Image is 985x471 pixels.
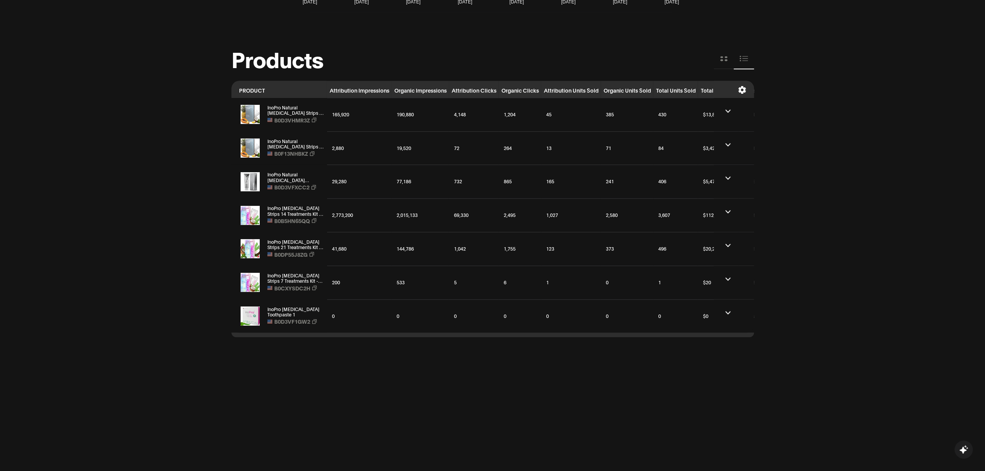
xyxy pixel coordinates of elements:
div: $20 [700,276,736,289]
th: Attribution Impressions [327,81,391,98]
div: 165,920 [329,108,389,121]
img: InoPro Teeth Whitening Strips 14 Treatments Kit - Teeth Whitener, Peroxide Free, Enamel Safe Gree... [241,206,260,225]
img: InoPro Natural Teeth Whitening Strips Kit 14 Treatments - Sensitive Teeth Whitener, Peroxide Free... [241,105,260,124]
button: InoPro [MEDICAL_DATA] Strips 21 Treatments Kit - Teeth [PERSON_NAME], [MEDICAL_DATA] Free, Enamel... [267,239,325,250]
button: Copy product code B0DP55J8ZG [267,250,314,259]
img: USA Flag [267,218,272,223]
div: 0 [603,310,651,323]
div: 0 [655,310,696,323]
button: InoPro [MEDICAL_DATA] Strips 7 Treatments Kit - Sensitive Teeth [PERSON_NAME], [MEDICAL_DATA] Fre... [267,273,325,284]
img: USA Flag [267,286,272,290]
div: $20,234 [700,242,736,256]
img: InoPro Natural Whitening Hydroxyapatite Toothpaste with Probiotic for Sensitive Teeth, Fluoride F... [241,172,260,191]
div: $5,478 [700,175,736,188]
span: B0F13NHBKZ [274,149,308,158]
div: 29,280 [329,175,389,188]
button: InoPro Natural [MEDICAL_DATA] Strips Kit 21 Treatments - Sensitive Teeth [PERSON_NAME], [MEDICAL_... [267,139,325,150]
div: 45 [543,108,599,121]
div: 1 [655,276,696,289]
div: 0 [329,310,389,323]
th: Total Sales [698,81,738,98]
div: 533 [394,276,447,289]
th: Attribution Clicks [449,81,498,98]
button: Copy product code B0D3VHMR3Z [267,116,316,124]
div: 241 [603,175,651,188]
div: 406 [655,175,696,188]
div: 144,786 [394,242,447,256]
div: $3,423 [700,142,736,155]
th: Organic Units Sold [601,81,653,98]
div: 732 [451,175,497,188]
span: B0B5HN65QQ [274,217,310,225]
div: 2,880 [329,142,389,155]
div: 2,015,133 [394,209,447,222]
div: 430 [655,108,696,121]
th: Organic Clicks [498,81,541,98]
div: 165 [543,175,599,188]
span: B0D3VFXCC2 [274,183,309,191]
div: 6 [501,276,539,289]
button: Copy product code B0D3VF1GW2 [267,317,317,326]
img: InoPro Teeth Whitening Strips 7 Treatments Kit - Sensitive Teeth Whitener, Peroxide Free, Enamel ... [241,273,260,292]
button: InoPro [MEDICAL_DATA] Strips 14 Treatments Kit - Teeth [PERSON_NAME], [MEDICAL_DATA] Free, Enamel... [267,205,325,217]
div: 865 [501,175,539,188]
img: USA Flag [267,319,272,324]
div: 200 [329,276,389,289]
span: B0DP55J8ZG [274,250,308,259]
div: 385 [603,108,651,121]
div: $112,626 [700,209,736,222]
div: 0 [451,310,497,323]
div: 0 [603,276,651,289]
div: 71 [603,142,651,155]
div: 5 [451,276,497,289]
th: Organic Impressions [391,81,449,98]
div: 13 [543,142,599,155]
div: 2,773,200 [329,209,389,222]
div: $13,891 [700,108,736,121]
img: InoPro Natural Teeth Whitening Strips Kit 21 Treatments - Sensitive Teeth Whitener, Peroxide Free... [241,139,260,158]
div: 2,495 [501,209,539,222]
div: 1,027 [543,209,599,222]
span: B0D3VHMR3Z [274,116,310,124]
button: InoPro [MEDICAL_DATA] Toothpaste 1 [267,306,325,318]
div: 19,520 [394,142,447,155]
div: 1 [543,276,599,289]
button: Copy product code B0B5HN65QQ [267,217,316,225]
div: 41,680 [329,242,389,256]
img: USA Flag [267,185,272,189]
div: 3,607 [655,209,696,222]
div: 69,330 [451,209,497,222]
div: 0 [394,310,447,323]
img: USA Flag [267,118,272,122]
div: $0 [700,310,736,323]
div: 123 [543,242,599,256]
div: 1,755 [501,242,539,256]
span: B0CXYSDC2H [274,284,310,292]
h1: Products [231,52,323,66]
div: 0 [543,310,599,323]
div: 1,042 [451,242,497,256]
img: USA Flag [267,152,272,156]
div: 0 [501,310,539,323]
div: 77,186 [394,175,447,188]
div: 84 [655,142,696,155]
button: InoPro Natural [MEDICAL_DATA] Strips Kit 14 Treatments - Sensitive Teeth [PERSON_NAME], [MEDICAL_... [267,105,325,116]
div: 264 [501,142,539,155]
div: 190,880 [394,108,447,121]
th: Attribution Units Sold [541,81,601,98]
img: InoPro Teeth Whitening Strips 21 Treatments Kit - Teeth Whitener, Peroxide Free, Enamel Safe Gree... [241,239,260,258]
div: 2,580 [603,209,651,222]
img: USA Flag [267,252,272,256]
button: Copy product code B0D3VFXCC2 [267,183,316,191]
span: B0D3VF1GW2 [274,317,310,326]
div: 72 [451,142,497,155]
div: 373 [603,242,651,256]
th: Total Units Sold [653,81,698,98]
button: Copy product code B0CXYSDC2H [267,284,317,292]
img: InoPro Teeth whitening Toothpaste 1 [241,306,260,326]
div: 496 [655,242,696,256]
button: Copy product code B0F13NHBKZ [267,149,314,158]
button: InoPro Natural [MEDICAL_DATA] Hydroxyapatite Toothpaste with Probiotic for Sensitive Teeth, Fluor... [267,172,325,183]
div: 4,148 [451,108,497,121]
div: 1,204 [501,108,539,121]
